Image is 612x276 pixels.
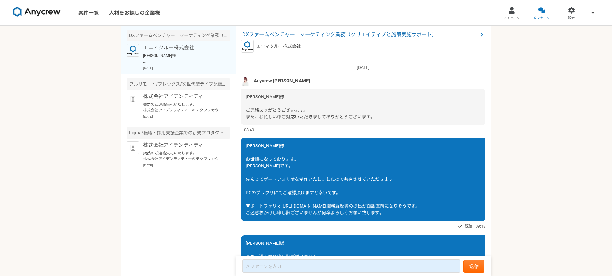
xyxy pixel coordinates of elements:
[244,127,254,133] span: 08:40
[143,66,230,70] p: [DATE]
[241,40,254,53] img: logo_text_blue_01.png
[533,16,550,21] span: メッセージ
[143,163,230,168] p: [DATE]
[241,76,251,86] img: %E5%90%8D%E7%A7%B0%E6%9C%AA%E8%A8%AD%E5%AE%9A%E3%81%AE%E3%83%87%E3%82%B6%E3%82%A4%E3%83%B3__3_.png
[465,223,472,230] span: 既読
[246,203,420,215] span: 職務経歴書の提出が面談直前になりそうです。 ご迷惑おかけし申し訳ございませんが何卒よろしくお願い致します。
[13,7,61,17] img: 8DqYSo04kwAAAAASUVORK5CYII=
[246,94,375,119] span: [PERSON_NAME]様 ご連絡ありがとうございます。 また、お忙しい中ご対応いただきましてありがとうございます。
[254,77,310,84] span: Anycrew [PERSON_NAME]
[246,143,397,209] span: [PERSON_NAME]様 お世話になっております。 [PERSON_NAME]です。 先んじてポートフォリオを制作いたしましたので共有させていただきます。 PCのブラウザにてご確認頂けますと...
[256,43,301,50] p: エニィクルー株式会社
[127,30,230,41] div: DXファームベンチャー マーケティング業務（クリエイティブと施策実施サポート）
[503,16,521,21] span: マイページ
[463,260,484,273] button: 送信
[127,78,230,90] div: フルリモート/フレックス/次世代型ライブ配信アプリにおけるUIデザイナー
[241,64,485,71] p: [DATE]
[242,31,478,39] span: DXファームベンチャー マーケティング業務（クリエイティブと施策実施サポート）
[568,16,575,21] span: 設定
[476,223,485,229] span: 09:18
[127,127,230,139] div: Figma/転職・採用支援企業での新規プロダクトのUX・UIデザイン
[143,93,222,100] p: 株式会社アイデンティティー
[127,93,139,105] img: default_org_logo-42cde973f59100197ec2c8e796e4974ac8490bb5b08a0eb061ff975e4574aa76.png
[127,141,139,154] img: default_org_logo-42cde973f59100197ec2c8e796e4974ac8490bb5b08a0eb061ff975e4574aa76.png
[143,150,222,162] p: 突然のご連絡失礼いたします。 株式会社アイデンティティーのテクフリカウンセラーと申します。 この度は[PERSON_NAME]にぜひご紹介したい案件があり、ご連絡を差し上げました。もしご興味を持...
[143,53,222,64] p: [PERSON_NAME]様 お世話になっております。 [PERSON_NAME]です。 上記に関しまして承知しました。 [DATE]は何卒よろしくお願いいたします。 [PERSON_NAME]
[143,44,222,52] p: エニィクルー株式会社
[127,44,139,57] img: logo_text_blue_01.png
[143,141,222,149] p: 株式会社アイデンティティー
[143,102,222,113] p: 突然のご連絡失礼いたします。 株式会社アイデンティティーのテクフリカウンセラーと申します。 この度は[PERSON_NAME]にぜひご紹介したい案件があり、ご連絡を差し上げました。もしご興味を持...
[281,203,326,209] a: [URL][DOMAIN_NAME]
[143,114,230,119] p: [DATE]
